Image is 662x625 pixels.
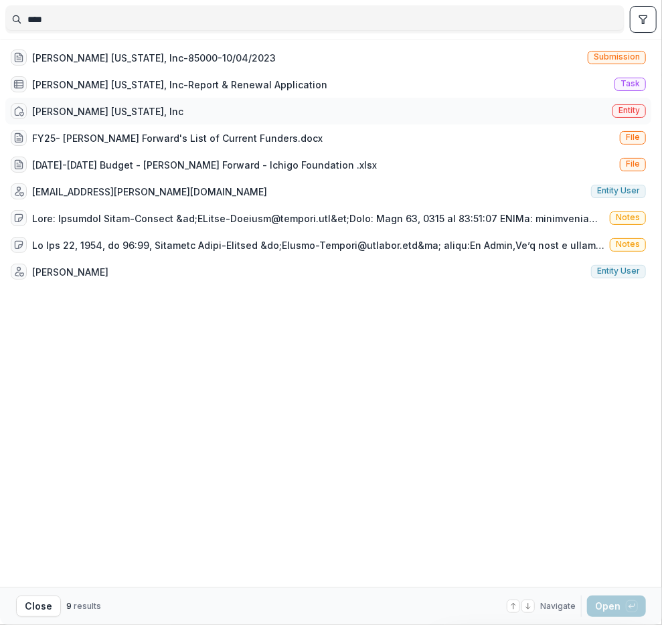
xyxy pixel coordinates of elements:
[16,596,61,617] button: Close
[540,600,576,612] span: Navigate
[587,596,646,617] button: Open
[32,185,267,199] div: [EMAIL_ADDRESS][PERSON_NAME][DOMAIN_NAME]
[597,266,640,276] span: Entity user
[616,213,640,222] span: Notes
[66,601,72,611] span: 9
[626,159,640,169] span: File
[32,51,276,65] div: [PERSON_NAME] [US_STATE], Inc-85000-10/04/2023
[32,78,327,92] div: [PERSON_NAME] [US_STATE], Inc-Report & Renewal Application
[630,6,657,33] button: toggle filters
[594,52,640,62] span: Submission
[32,211,604,226] div: Lore: Ipsumdol Sitam-Consect &ad;ELitse-Doeiusm@tempori.utl&et;Dolo: Magn 63, 0315 al 83:51:07 EN...
[618,106,640,115] span: Entity
[32,104,183,118] div: [PERSON_NAME] [US_STATE], Inc
[620,79,640,88] span: Task
[616,240,640,249] span: Notes
[32,131,323,145] div: FY25- [PERSON_NAME] Forward's List of Current Funders.docx
[32,238,604,252] div: Lo Ips 22, 1954, do 96:99, Sitametc Adipi-Elitsed &do;EIusmo-Tempori@utlabor.etd&ma; aliqu:﻿En Ad...
[626,132,640,142] span: File
[74,601,101,611] span: results
[32,265,108,279] div: [PERSON_NAME]
[32,158,377,172] div: [DATE]-[DATE] Budget - [PERSON_NAME] Forward - Ichigo Foundation .xlsx
[597,186,640,195] span: Entity user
